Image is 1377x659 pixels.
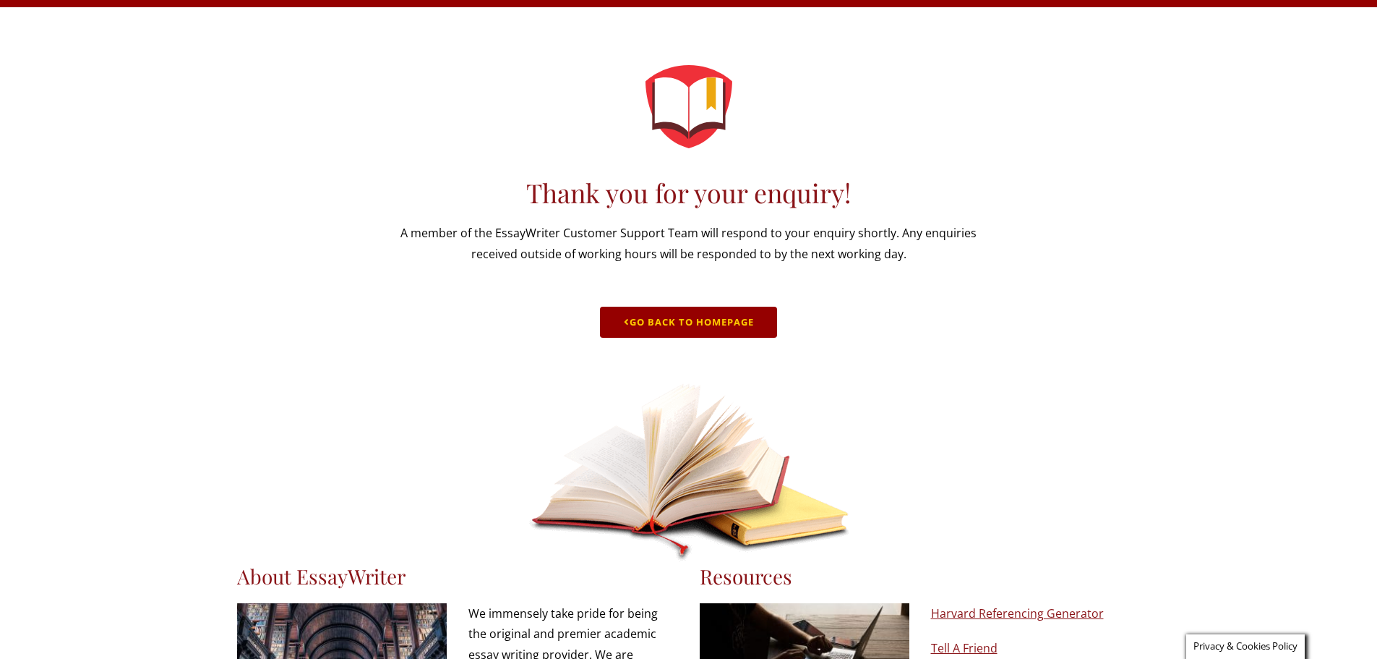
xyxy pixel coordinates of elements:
h3: Resources [700,564,909,589]
a: Harvard Referencing Generator [931,605,1104,621]
a: Go Back to Homepage [600,307,777,338]
h1: Thank you for your enquiry! [400,177,978,208]
a: Tell A Friend [931,640,998,656]
span: Privacy & Cookies Policy [1193,639,1297,652]
p: A member of the EssayWriter Customer Support Team will respond to your enquiry shortly. Any enqui... [400,223,978,265]
img: logo-emblem.svg [645,65,732,148]
h3: About EssayWriter [237,564,447,589]
img: landing-book.png [527,380,850,564]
